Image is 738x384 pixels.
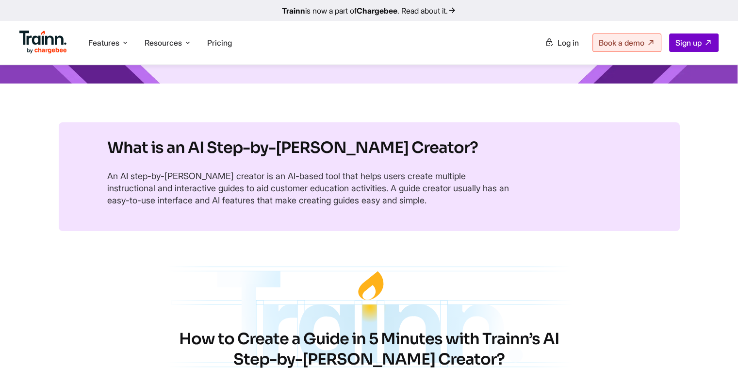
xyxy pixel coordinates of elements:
span: Sign up [675,38,702,48]
span: Features [88,37,119,48]
b: Trainn [282,6,305,16]
b: Chargebee [357,6,397,16]
iframe: Chat Widget [689,337,738,384]
span: Log in [558,38,579,48]
a: Book a demo [592,33,661,52]
span: Resources [145,37,182,48]
h2: How to Create a Guide in 5 Minutes with Trainn’s AI Step-by-[PERSON_NAME] Creator? [165,329,573,369]
h2: What is an AI Step-by-[PERSON_NAME] Creator? [107,138,631,158]
span: Book a demo [599,38,644,48]
a: Pricing [207,38,232,48]
a: Sign up [669,33,719,52]
img: Trainn Logo [19,31,67,54]
a: Log in [539,34,585,51]
p: An AI step-by-[PERSON_NAME] creator is an AI-based tool that helps users create multiple instruct... [107,170,515,207]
